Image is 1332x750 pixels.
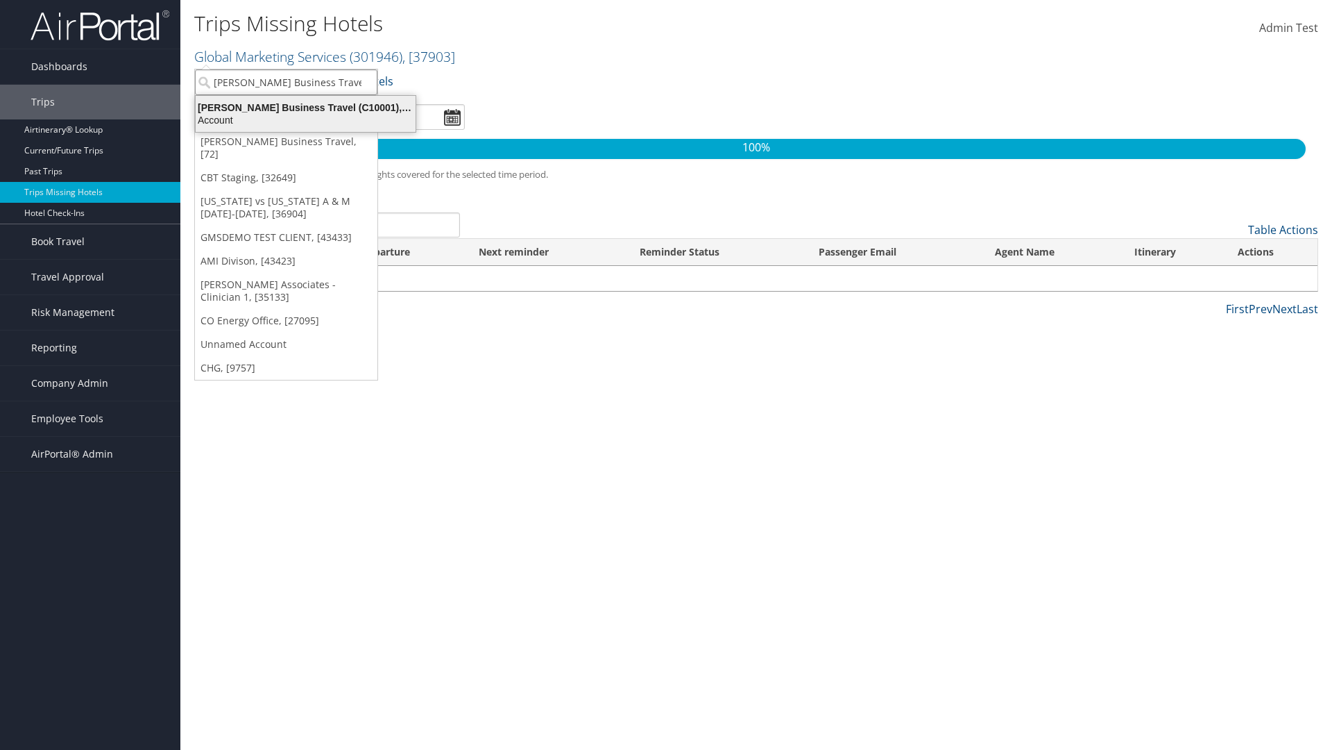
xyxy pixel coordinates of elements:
[627,239,806,266] th: Reminder Status
[195,69,377,95] input: Search Accounts
[31,366,108,401] span: Company Admin
[31,224,85,259] span: Book Travel
[194,47,455,66] a: Global Marketing Services
[195,356,377,380] a: CHG, [9757]
[1297,301,1318,317] a: Last
[31,437,113,472] span: AirPortal® Admin
[195,266,1317,291] td: All overnight stays are covered.
[31,9,169,42] img: airportal-logo.png
[31,295,114,330] span: Risk Management
[1259,20,1318,35] span: Admin Test
[350,47,402,66] span: ( 301946 )
[195,273,377,309] a: [PERSON_NAME] Associates - Clinician 1, [35133]
[195,130,377,166] a: [PERSON_NAME] Business Travel, [72]
[1272,301,1297,317] a: Next
[31,49,87,84] span: Dashboards
[31,331,77,365] span: Reporting
[205,168,1308,181] h5: * progress bar represents overnights covered for the selected time period.
[195,190,377,226] a: [US_STATE] vs [US_STATE] A & M [DATE]-[DATE], [36904]
[195,226,377,249] a: GMSDEMO TEST CLIENT, [43433]
[194,73,943,91] p: Filter:
[1225,239,1317,266] th: Actions
[982,239,1122,266] th: Agent Name
[187,101,424,114] div: [PERSON_NAME] Business Travel (C10001), [72]
[31,85,55,119] span: Trips
[1226,301,1249,317] a: First
[1248,222,1318,237] a: Table Actions
[195,166,377,190] a: CBT Staging, [32649]
[1259,7,1318,50] a: Admin Test
[207,139,1306,157] p: 100%
[187,114,424,126] div: Account
[195,333,377,356] a: Unnamed Account
[1249,301,1272,317] a: Prev
[349,239,466,266] th: Departure: activate to sort column ascending
[194,9,943,38] h1: Trips Missing Hotels
[31,260,104,294] span: Travel Approval
[195,249,377,273] a: AMI Divison, [43423]
[31,401,103,436] span: Employee Tools
[402,47,455,66] span: , [ 37903 ]
[195,309,377,333] a: CO Energy Office, [27095]
[1122,239,1225,266] th: Itinerary
[466,239,626,266] th: Next reminder
[806,239,982,266] th: Passenger Email: activate to sort column ascending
